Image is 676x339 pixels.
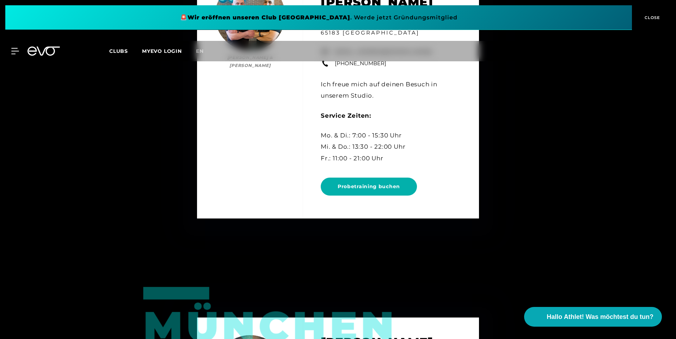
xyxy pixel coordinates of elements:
[547,312,653,322] span: Hallo Athlet! Was möchtest du tun?
[142,48,182,54] a: MYEVO LOGIN
[109,48,142,54] a: Clubs
[196,47,212,55] a: en
[632,5,671,30] button: CLOSE
[109,48,128,54] span: Clubs
[643,14,660,21] span: CLOSE
[335,59,386,67] a: [PHONE_NUMBER]
[524,307,662,327] button: Hallo Athlet! Was möchtest du tun?
[338,183,400,190] span: Probetraining buchen
[196,48,204,54] span: en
